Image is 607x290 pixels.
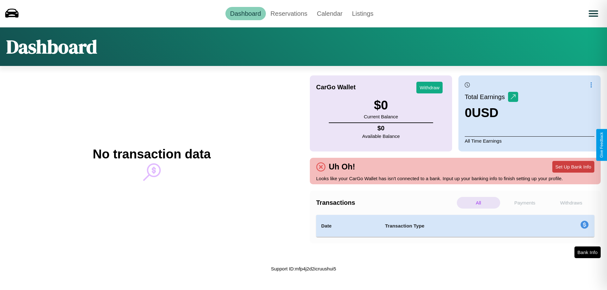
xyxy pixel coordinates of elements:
h1: Dashboard [6,34,97,60]
h4: CarGo Wallet [316,84,356,91]
p: All Time Earnings [465,136,594,145]
p: Total Earnings [465,91,508,103]
p: Withdraws [549,197,593,209]
button: Open menu [585,5,602,22]
p: Current Balance [364,112,398,121]
button: Withdraw [416,82,443,93]
div: Give Feedback [599,132,604,158]
table: simple table [316,215,594,237]
a: Reservations [266,7,312,20]
a: Listings [347,7,378,20]
a: Dashboard [225,7,266,20]
h4: $ 0 [362,125,400,132]
h2: No transaction data [93,147,211,161]
p: Support ID: mfp4j2d2icruushui5 [271,264,336,273]
p: Payments [503,197,547,209]
button: Bank Info [574,246,601,258]
p: Looks like your CarGo Wallet has isn't connected to a bank. Input up your banking info to finish ... [316,174,594,183]
p: All [457,197,500,209]
h4: Uh Oh! [326,162,358,171]
button: Set Up Bank Info [552,161,594,173]
h4: Transactions [316,199,455,206]
h4: Transaction Type [385,222,529,230]
h4: Date [321,222,375,230]
h3: $ 0 [364,98,398,112]
p: Available Balance [362,132,400,140]
h3: 0 USD [465,106,518,120]
a: Calendar [312,7,347,20]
